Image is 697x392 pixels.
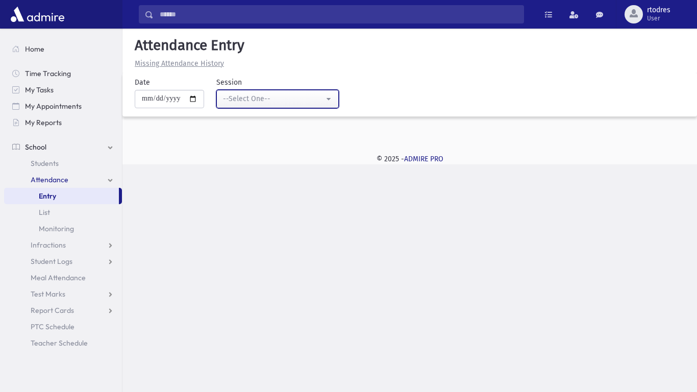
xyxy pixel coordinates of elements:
[8,4,67,24] img: AdmirePro
[4,114,122,131] a: My Reports
[25,69,71,78] span: Time Tracking
[4,286,122,302] a: Test Marks
[4,65,122,82] a: Time Tracking
[4,188,119,204] a: Entry
[4,204,122,220] a: List
[647,6,670,14] span: rtodres
[139,154,681,164] div: © 2025 -
[4,253,122,269] a: Student Logs
[135,77,150,88] label: Date
[31,240,66,250] span: Infractions
[4,237,122,253] a: Infractions
[216,77,242,88] label: Session
[4,139,122,155] a: School
[25,142,46,152] span: School
[4,98,122,114] a: My Appointments
[25,102,82,111] span: My Appointments
[31,289,65,299] span: Test Marks
[216,90,339,108] button: --Select One--
[4,335,122,351] a: Teacher Schedule
[135,59,224,68] u: Missing Attendance History
[39,208,50,217] span: List
[39,224,74,233] span: Monitoring
[404,155,443,163] a: ADMIRE PRO
[4,155,122,171] a: Students
[25,118,62,127] span: My Reports
[31,306,74,315] span: Report Cards
[31,257,72,266] span: Student Logs
[223,93,324,104] div: --Select One--
[154,5,524,23] input: Search
[31,159,59,168] span: Students
[4,220,122,237] a: Monitoring
[4,82,122,98] a: My Tasks
[4,318,122,335] a: PTC Schedule
[131,59,224,68] a: Missing Attendance History
[4,41,122,57] a: Home
[25,85,54,94] span: My Tasks
[31,273,86,282] span: Meal Attendance
[31,322,74,331] span: PTC Schedule
[25,44,44,54] span: Home
[31,338,88,348] span: Teacher Schedule
[4,171,122,188] a: Attendance
[31,175,68,184] span: Attendance
[647,14,670,22] span: User
[131,37,689,54] h5: Attendance Entry
[39,191,56,201] span: Entry
[4,302,122,318] a: Report Cards
[4,269,122,286] a: Meal Attendance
